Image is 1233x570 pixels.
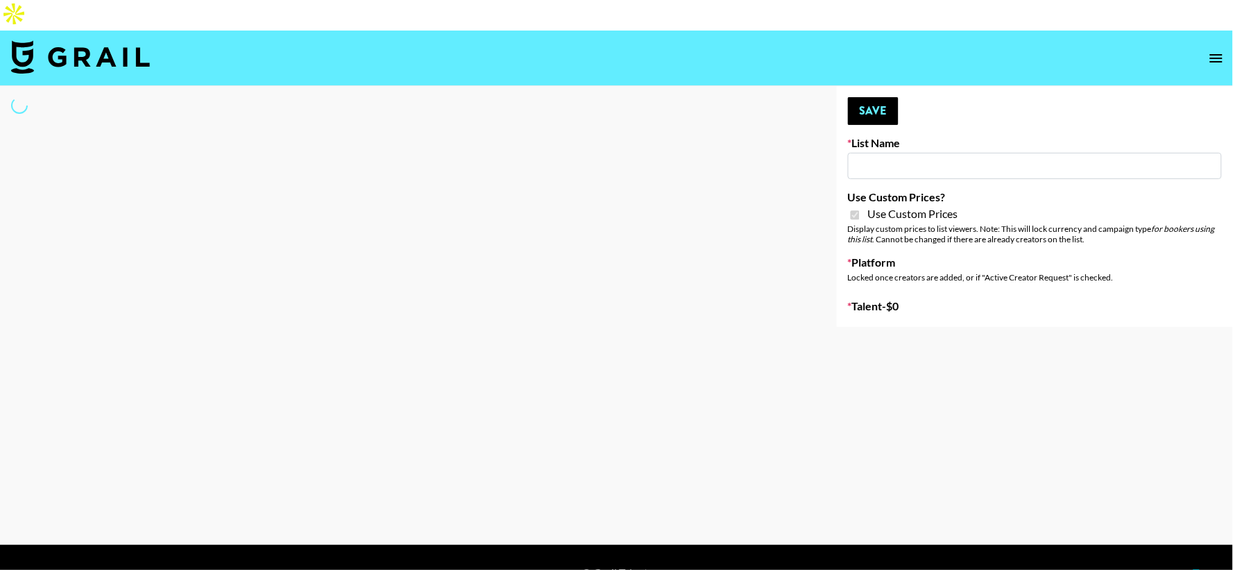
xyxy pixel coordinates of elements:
div: Locked once creators are added, or if "Active Creator Request" is checked. [848,272,1222,283]
label: Platform [848,255,1222,269]
em: for bookers using this list [848,224,1215,244]
span: Use Custom Prices [868,207,958,221]
img: Grail Talent [11,40,150,74]
label: Use Custom Prices? [848,190,1222,204]
label: Talent - $ 0 [848,299,1222,313]
button: Save [848,97,899,125]
div: Display custom prices to list viewers. Note: This will lock currency and campaign type . Cannot b... [848,224,1222,244]
button: open drawer [1202,44,1230,72]
label: List Name [848,136,1222,150]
